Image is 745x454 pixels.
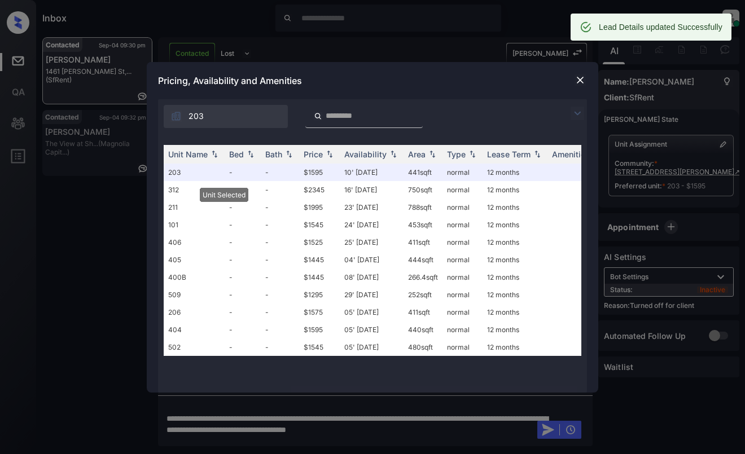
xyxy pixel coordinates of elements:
td: 08' [DATE] [340,268,404,286]
td: - [261,199,299,216]
td: $1525 [299,233,340,251]
td: $1595 [299,164,340,181]
td: 10' [DATE] [340,164,404,181]
td: - [261,268,299,286]
td: normal [442,216,483,233]
td: 203 [164,164,225,181]
td: 502 [164,338,225,356]
td: 25' [DATE] [340,233,404,251]
img: sorting [245,150,256,158]
td: $1995 [299,199,340,216]
div: Amenities [552,149,590,159]
td: 211 [164,199,225,216]
td: 453 sqft [404,216,442,233]
div: Lead Details updated Successfully [599,17,722,37]
td: 12 months [483,181,547,199]
img: sorting [427,150,438,158]
td: 12 months [483,286,547,303]
td: 12 months [483,321,547,338]
img: sorting [388,150,399,158]
td: normal [442,268,483,286]
td: - [261,181,299,199]
td: - [225,233,261,251]
td: normal [442,251,483,268]
div: Area [408,149,426,159]
td: - [261,233,299,251]
td: normal [442,338,483,356]
td: 312 [164,181,225,199]
img: icon-zuma [170,111,182,122]
td: $1295 [299,286,340,303]
td: 101 [164,216,225,233]
td: normal [442,303,483,321]
td: 23' [DATE] [340,199,404,216]
td: 400B [164,268,225,286]
td: 266.4 sqft [404,268,442,286]
div: Type [447,149,466,159]
td: - [261,303,299,321]
td: 750 sqft [404,181,442,199]
td: $1445 [299,251,340,268]
td: 12 months [483,338,547,356]
td: - [225,268,261,286]
div: Pricing, Availability and Amenities [147,62,598,99]
td: normal [442,164,483,181]
td: 12 months [483,303,547,321]
td: - [261,321,299,338]
img: close [575,74,586,86]
td: 444 sqft [404,251,442,268]
td: - [225,216,261,233]
td: - [261,216,299,233]
td: $1445 [299,268,340,286]
td: - [225,199,261,216]
span: 203 [189,110,204,122]
td: normal [442,233,483,251]
td: 480 sqft [404,338,442,356]
td: 12 months [483,164,547,181]
td: 12 months [483,251,547,268]
td: - [225,338,261,356]
td: - [225,286,261,303]
td: 411 sqft [404,233,442,251]
td: 252 sqft [404,286,442,303]
td: 441 sqft [404,164,442,181]
td: 05' [DATE] [340,321,404,338]
td: - [225,251,261,268]
td: - [261,164,299,181]
img: icon-zuma [314,111,322,121]
td: $1545 [299,216,340,233]
img: icon-zuma [571,107,584,120]
td: 509 [164,286,225,303]
td: 12 months [483,268,547,286]
td: - [261,338,299,356]
div: Lease Term [487,149,531,159]
img: sorting [467,150,478,158]
img: sorting [532,150,543,158]
td: 12 months [483,199,547,216]
td: 05' [DATE] [340,338,404,356]
td: $2345 [299,181,340,199]
td: - [225,303,261,321]
td: 406 [164,233,225,251]
td: $1575 [299,303,340,321]
img: sorting [283,150,295,158]
td: 788 sqft [404,199,442,216]
td: normal [442,286,483,303]
td: 411 sqft [404,303,442,321]
td: 05' [DATE] [340,303,404,321]
td: 405 [164,251,225,268]
td: - [225,181,261,199]
img: sorting [324,150,335,158]
td: $1595 [299,321,340,338]
td: 04' [DATE] [340,251,404,268]
td: $1545 [299,338,340,356]
td: normal [442,321,483,338]
td: - [261,251,299,268]
div: Unit Name [168,149,208,159]
td: 24' [DATE] [340,216,404,233]
div: Price [304,149,323,159]
td: 440 sqft [404,321,442,338]
td: 12 months [483,216,547,233]
td: - [261,286,299,303]
td: 12 months [483,233,547,251]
